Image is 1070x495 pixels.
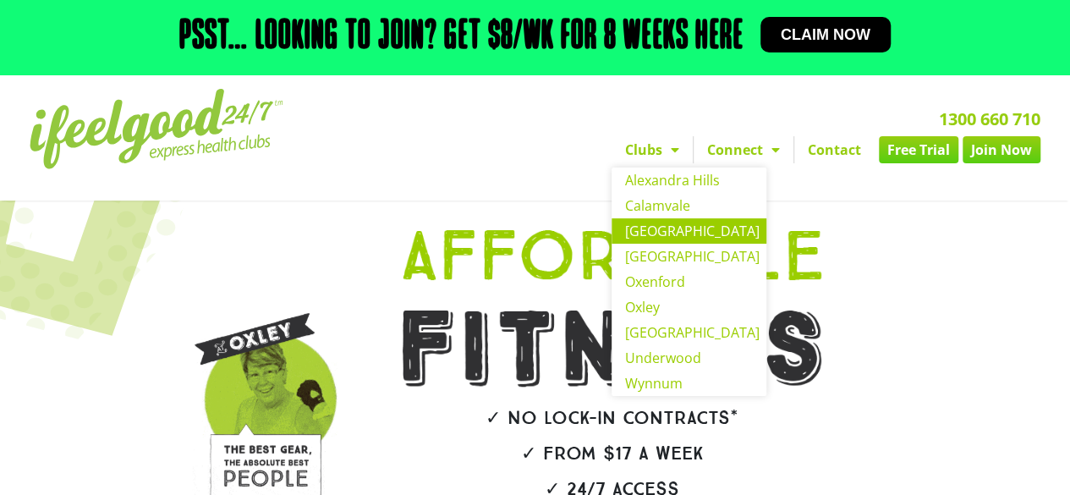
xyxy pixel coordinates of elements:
[612,244,766,269] a: [GEOGRAPHIC_DATA]
[963,136,1040,163] a: Join Now
[939,107,1040,130] a: 1300 660 710
[612,320,766,345] a: [GEOGRAPHIC_DATA]
[612,269,766,294] a: Oxenford
[612,294,766,320] a: Oxley
[879,136,958,163] a: Free Trial
[612,136,693,163] a: Clubs
[351,444,874,463] h2: ✓ From $17 a week
[179,17,744,58] h2: Psst… Looking to join? Get $8/wk for 8 weeks here
[760,17,891,52] a: Claim now
[351,409,874,427] h2: ✓ No lock-in contracts*
[612,218,766,244] a: [GEOGRAPHIC_DATA]
[612,345,766,371] a: Underwood
[612,168,766,396] ul: Clubs
[781,27,870,42] span: Claim now
[389,136,1040,163] nav: Menu
[794,136,875,163] a: Contact
[612,168,766,193] a: Alexandra Hills
[612,371,766,396] a: Wynnum
[694,136,793,163] a: Connect
[612,193,766,218] a: Calamvale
